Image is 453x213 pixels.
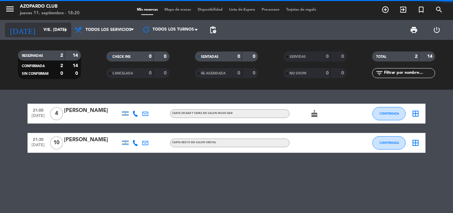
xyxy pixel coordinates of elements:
i: power_settings_new [433,26,441,34]
span: CONFIRMADA [379,112,399,115]
strong: 0 [341,54,345,59]
i: filter_list [375,69,383,77]
span: pending_actions [209,26,217,34]
span: NO SHOW [290,72,306,75]
i: cake [310,110,318,118]
strong: 0 [149,54,152,59]
span: SIN CONFIRMAR [22,72,48,75]
i: add_circle_outline [381,6,389,14]
strong: 0 [326,71,329,75]
span: Todos los servicios [86,28,131,32]
button: menu [5,4,15,16]
span: Disponibilidad [194,8,226,12]
strong: 0 [341,71,345,75]
i: turned_in_not [417,6,425,14]
span: CHECK INS [112,55,131,58]
button: CONFIRMADA [372,107,406,120]
strong: 14 [73,63,79,68]
strong: 0 [326,54,329,59]
span: Lista de Espera [226,8,258,12]
span: 21:30 [30,135,46,143]
span: print [410,26,418,34]
div: jueves 11. septiembre - 18:20 [20,10,80,17]
i: [DATE] [5,23,40,37]
strong: 2 [415,54,418,59]
span: Mapa de mesas [161,8,194,12]
strong: 14 [427,54,434,59]
strong: 2 [60,63,63,68]
span: SENTADAS [201,55,219,58]
i: border_all [412,139,420,147]
span: TOTAL [376,55,386,58]
span: [DATE] [30,114,46,121]
span: SERVIDAS [290,55,306,58]
span: 21:00 [30,106,46,114]
strong: 0 [60,71,63,76]
strong: 2 [60,53,63,58]
div: [PERSON_NAME] [64,106,120,115]
span: RESERVADAS [22,54,43,57]
strong: 14 [73,53,79,58]
span: Tarjetas de regalo [283,8,320,12]
strong: 0 [75,71,79,76]
strong: 0 [149,71,152,75]
i: border_all [412,110,420,118]
strong: 0 [164,71,168,75]
strong: 0 [253,71,257,75]
i: arrow_drop_down [62,26,70,34]
div: [PERSON_NAME] [64,136,120,144]
span: CONFIRMADA [22,64,45,68]
div: Azopardo Club [20,3,80,10]
i: search [435,6,443,14]
strong: 0 [253,54,257,59]
i: exit_to_app [399,6,407,14]
input: Filtrar por nombre... [383,69,435,77]
span: RE AGENDADA [201,72,226,75]
strong: 0 [237,54,240,59]
span: CARTA RESTO EN SALON CRISTAL [172,141,216,144]
span: Mis reservas [134,8,161,12]
button: CONFIRMADA [372,136,406,150]
span: 4 [50,107,63,120]
strong: 0 [164,54,168,59]
span: CANCELADA [112,72,133,75]
span: [DATE] [30,143,46,151]
div: LOG OUT [425,20,448,40]
strong: 0 [237,71,240,75]
span: 10 [50,136,63,150]
span: CONFIRMADA [379,141,399,145]
i: menu [5,4,15,14]
span: Pre-acceso [258,8,283,12]
span: CARTA DE BAR Y TAPAS EN SALON MUSIC BAR [172,112,232,115]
